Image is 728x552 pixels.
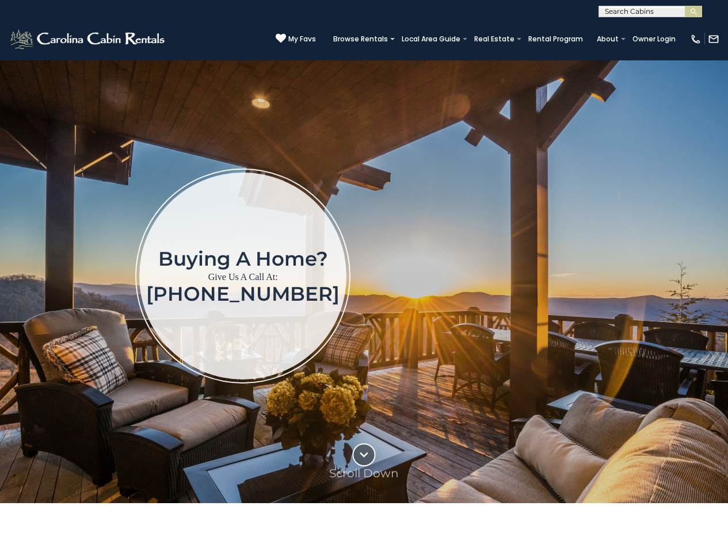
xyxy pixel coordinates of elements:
a: Browse Rentals [327,31,394,47]
span: My Favs [288,34,316,44]
p: Give Us A Call At: [146,269,340,285]
a: About [591,31,624,47]
a: Rental Program [523,31,589,47]
a: Owner Login [627,31,681,47]
a: Real Estate [468,31,520,47]
a: [PHONE_NUMBER] [146,282,340,306]
img: phone-regular-white.png [690,33,702,45]
a: Local Area Guide [396,31,466,47]
a: My Favs [276,33,316,45]
img: mail-regular-white.png [708,33,719,45]
p: Scroll Down [329,466,399,480]
img: White-1-2.png [9,28,168,51]
h1: Buying a home? [146,248,340,269]
iframe: New Contact Form [469,121,711,431]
